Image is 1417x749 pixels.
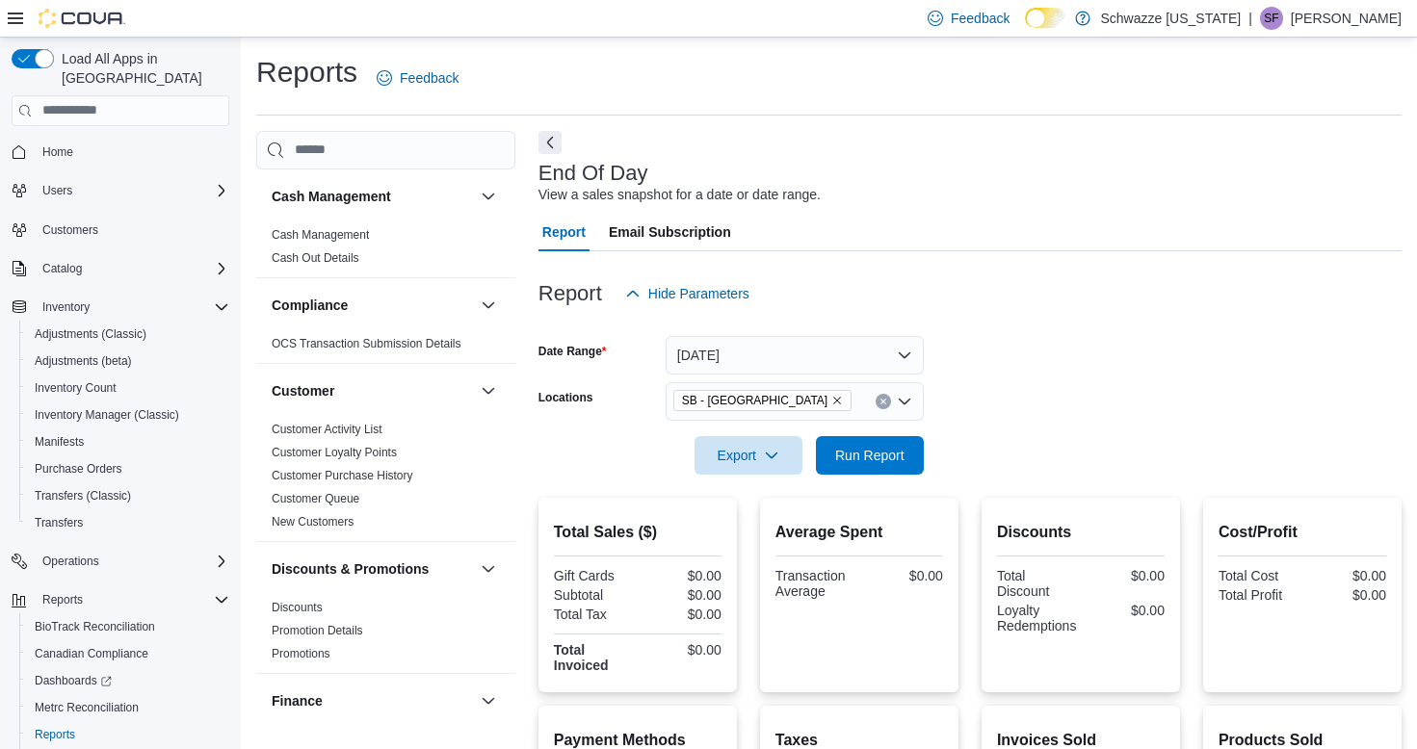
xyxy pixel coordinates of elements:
[19,721,237,748] button: Reports
[35,550,229,573] span: Operations
[35,434,84,450] span: Manifests
[272,624,363,637] a: Promotion Details
[997,603,1077,633] div: Loyalty Redemptions
[272,468,413,483] span: Customer Purchase History
[27,723,83,746] a: Reports
[4,294,237,321] button: Inventory
[19,667,237,694] a: Dashboards
[4,177,237,204] button: Users
[39,9,125,28] img: Cova
[27,696,229,719] span: Metrc Reconciliation
[682,391,827,410] span: SB - [GEOGRAPHIC_DATA]
[35,461,122,477] span: Purchase Orders
[609,213,731,251] span: Email Subscription
[27,696,146,719] a: Metrc Reconciliation
[27,403,187,426] a: Inventory Manager (Classic)
[554,607,634,622] div: Total Tax
[35,296,229,319] span: Inventory
[42,144,73,160] span: Home
[35,179,80,202] button: Users
[1260,7,1283,30] div: Skyler Franke
[648,284,749,303] span: Hide Parameters
[4,586,237,613] button: Reports
[1291,7,1402,30] p: [PERSON_NAME]
[27,642,156,665] a: Canadian Compliance
[775,568,855,599] div: Transaction Average
[1306,587,1386,603] div: $0.00
[272,381,334,400] h3: Customer
[27,484,229,507] span: Transfers (Classic)
[35,673,112,688] span: Dashboards
[35,488,131,504] span: Transfers (Classic)
[538,344,607,359] label: Date Range
[19,640,237,667] button: Canadian Compliance
[35,619,155,634] span: BioTrack Reconciliation
[4,216,237,244] button: Customers
[272,646,330,661] span: Promotions
[35,179,229,202] span: Users
[35,727,75,742] span: Reports
[542,213,586,251] span: Report
[27,457,229,480] span: Purchase Orders
[775,521,943,544] h2: Average Spent
[35,218,229,242] span: Customers
[617,274,757,313] button: Hide Parameters
[35,550,107,573] button: Operations
[19,401,237,428] button: Inventory Manager (Classic)
[1219,521,1386,544] h2: Cost/Profit
[538,282,602,305] h3: Report
[35,296,97,319] button: Inventory
[272,559,429,579] h3: Discounts & Promotions
[35,257,229,280] span: Catalog
[272,296,473,315] button: Compliance
[27,457,130,480] a: Purchase Orders
[1219,587,1299,603] div: Total Profit
[863,568,943,583] div: $0.00
[27,376,229,400] span: Inventory Count
[642,642,722,658] div: $0.00
[27,349,140,373] a: Adjustments (beta)
[256,418,515,541] div: Customer
[54,49,229,88] span: Load All Apps in [GEOGRAPHIC_DATA]
[256,596,515,673] div: Discounts & Promotions
[19,509,237,536] button: Transfers
[256,332,515,363] div: Compliance
[27,615,229,638] span: BioTrack Reconciliation
[272,691,473,710] button: Finance
[951,9,1010,28] span: Feedback
[19,613,237,640] button: BioTrack Reconciliation
[695,436,802,475] button: Export
[816,436,924,475] button: Run Report
[35,407,179,423] span: Inventory Manager (Classic)
[272,422,382,437] span: Customer Activity List
[35,140,229,164] span: Home
[1085,568,1165,583] div: $0.00
[42,222,98,238] span: Customers
[272,250,359,266] span: Cash Out Details
[272,227,369,243] span: Cash Management
[835,446,905,465] span: Run Report
[27,430,92,453] a: Manifests
[27,723,229,746] span: Reports
[997,568,1077,599] div: Total Discount
[35,588,229,611] span: Reports
[27,642,229,665] span: Canadian Compliance
[42,183,72,198] span: Users
[673,390,852,411] span: SB - Garden City
[272,445,397,460] span: Customer Loyalty Points
[272,647,330,660] a: Promotions
[1248,7,1252,30] p: |
[272,228,369,242] a: Cash Management
[35,380,117,396] span: Inventory Count
[272,337,461,350] a: OCS Transaction Submission Details
[35,353,132,369] span: Adjustments (beta)
[538,162,648,185] h3: End Of Day
[477,185,500,208] button: Cash Management
[27,403,229,426] span: Inventory Manager (Classic)
[897,394,912,409] button: Open list of options
[477,557,500,581] button: Discounts & Promotions
[554,568,634,583] div: Gift Cards
[27,349,229,373] span: Adjustments (beta)
[256,223,515,277] div: Cash Management
[272,187,473,206] button: Cash Management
